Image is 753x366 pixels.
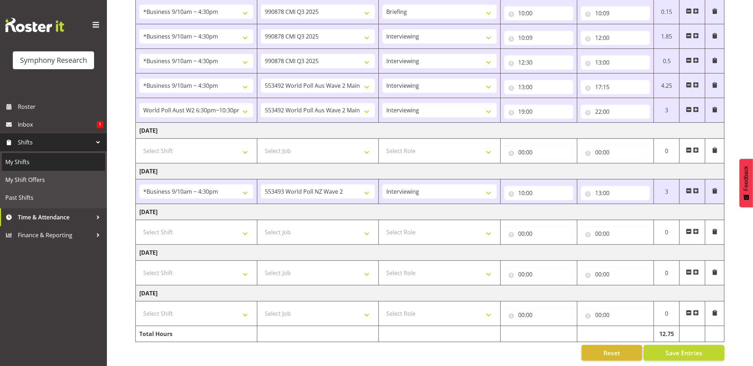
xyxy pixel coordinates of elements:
[581,6,650,20] input: Click to select...
[654,73,680,98] td: 4.25
[581,227,650,241] input: Click to select...
[581,145,650,159] input: Click to select...
[581,186,650,200] input: Click to select...
[18,230,93,240] span: Finance & Reporting
[739,159,753,207] button: Feedback - Show survey
[504,80,573,94] input: Click to select...
[504,31,573,45] input: Click to select...
[97,121,103,128] span: 1
[136,326,257,342] td: Total Hours
[5,174,102,185] span: My Shift Offers
[20,55,87,66] div: Symphony Research
[644,345,724,361] button: Save Entries
[504,267,573,281] input: Click to select...
[504,105,573,119] input: Click to select...
[136,245,724,261] td: [DATE]
[654,301,680,326] td: 0
[136,163,724,179] td: [DATE]
[654,261,680,285] td: 0
[2,153,105,171] a: My Shifts
[654,220,680,245] td: 0
[136,204,724,220] td: [DATE]
[665,348,702,357] span: Save Entries
[136,285,724,301] td: [DATE]
[582,345,642,361] button: Reset
[504,145,573,159] input: Click to select...
[18,119,97,130] span: Inbox
[654,24,680,49] td: 1.85
[581,308,650,322] input: Click to select...
[581,55,650,70] input: Click to select...
[654,326,680,342] td: 12.75
[581,105,650,119] input: Click to select...
[2,171,105,189] a: My Shift Offers
[504,6,573,20] input: Click to select...
[603,348,620,357] span: Reset
[654,49,680,73] td: 0.5
[136,123,724,139] td: [DATE]
[504,55,573,70] input: Click to select...
[18,137,93,148] span: Shifts
[581,267,650,281] input: Click to select...
[5,18,64,32] img: Rosterit website logo
[654,179,680,204] td: 3
[18,101,103,112] span: Roster
[504,186,573,200] input: Click to select...
[654,139,680,163] td: 0
[5,192,102,203] span: Past Shifts
[654,98,680,123] td: 3
[18,212,93,223] span: Time & Attendance
[743,166,749,191] span: Feedback
[5,157,102,167] span: My Shifts
[581,80,650,94] input: Click to select...
[2,189,105,207] a: Past Shifts
[504,308,573,322] input: Click to select...
[581,31,650,45] input: Click to select...
[504,227,573,241] input: Click to select...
